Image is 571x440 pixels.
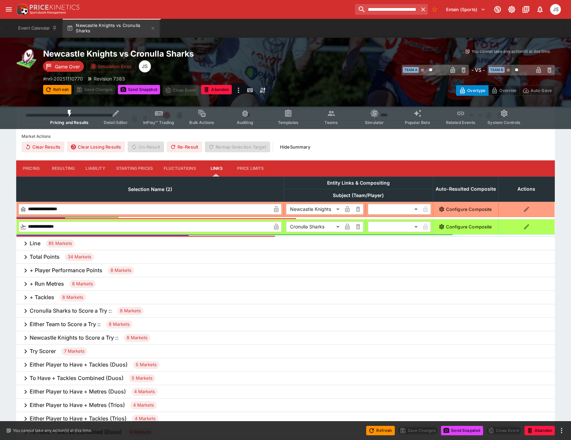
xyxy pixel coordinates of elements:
h6: + Player Performance Points [30,267,102,274]
span: 5 Markets [133,362,159,368]
h6: Either Player to Have + Metres (Duos) [30,388,126,395]
th: Subject (Team/Player) [284,189,433,201]
h6: Either Team to Score a Try :: [30,321,101,328]
div: Newcastle Knights [286,204,342,215]
p: You cannot take any action(s) at this time. [13,428,92,434]
img: Sportsbook Management [30,11,66,14]
button: open drawer [3,3,15,15]
th: Actions [498,177,554,201]
div: Jacob Sawers [550,4,561,15]
p: Revision 7383 [94,75,125,82]
div: Start From [456,85,555,96]
span: 8 Markets [117,308,144,314]
label: Market Actions [22,131,549,142]
span: 4 Markets [130,402,157,409]
span: 5 Markets [129,375,155,382]
button: No Bookmarks [429,4,440,15]
span: 7 Markets [61,348,87,355]
button: Abandon [525,426,555,435]
span: Team B [489,67,505,73]
button: HideSummary [276,142,314,152]
h6: - VS - [472,66,485,73]
h2: Copy To Clipboard [43,49,299,59]
span: 8 Markets [60,294,86,301]
div: Event type filters [45,105,526,129]
th: Entity Links & Compositing [284,177,433,189]
span: 8 Markets [108,267,134,274]
button: Select Tenant [442,4,489,15]
span: System Controls [487,120,520,125]
button: Clear Losing Results [67,142,125,152]
img: rugby_league.png [16,49,38,70]
button: Refresh [43,85,71,94]
span: Related Events [446,120,475,125]
h6: Either Player to Have + Metres (Trios) [30,402,125,409]
span: 4 Markets [132,415,158,422]
span: 8 Markets [124,335,150,341]
p: Game Over [55,63,80,70]
button: Abandon [201,85,231,94]
h6: Either Player to Have + Tackles (Duos) [30,361,128,368]
h6: Either Player to Have + Tackles (Trios) [30,415,127,422]
button: more [558,427,566,435]
span: Un-Result [128,142,164,152]
img: PriceKinetics Logo [15,3,28,16]
button: Simulation Error [87,61,136,72]
div: Cronulla Sharks [286,221,342,232]
div: Jacob Sawers [139,60,151,72]
button: Configure Composite [435,204,496,215]
h6: Newcastle Knights to Score a Try :: [30,334,119,341]
th: Auto-Resulted Composite [433,177,498,201]
span: 4 Markets [131,388,158,395]
span: Mark an event as closed and abandoned. [201,86,231,93]
button: Price Limits [232,160,269,177]
img: PriceKinetics [30,5,80,10]
span: Templates [278,120,298,125]
button: Pricing [16,160,46,177]
button: Jacob Sawers [548,2,563,17]
button: more [234,85,243,96]
p: You cannot take any action(s) at this time. [472,49,551,55]
h6: Cronulla Sharks to Score a Try :: [30,307,112,314]
button: Configure Composite [435,221,496,232]
span: Team A [403,67,419,73]
p: Copy To Clipboard [43,75,83,82]
h6: + Tackles [30,294,54,301]
span: Bulk Actions [189,120,214,125]
button: Starting Prices [111,160,158,177]
button: Re-Result [167,142,202,152]
button: Clear Results [22,142,64,152]
input: search [355,4,418,15]
h6: To Have + Tackles Combined (Duos) [30,375,124,382]
span: Selection Name (2) [121,185,180,193]
button: Send Snapshot [441,426,483,435]
button: Liability [80,160,110,177]
h6: + Run Metres [30,280,64,287]
h6: Total Points [30,253,60,260]
span: Teams [324,120,338,125]
h6: Line [30,240,40,247]
p: Overtype [467,87,485,94]
span: Detail Editor [104,120,128,125]
span: Mark an event as closed and abandoned. [525,427,555,433]
span: 34 Markets [65,254,94,260]
button: Overtype [456,85,488,96]
button: Resulting [46,160,80,177]
button: Links [201,160,232,177]
button: Notifications [534,3,546,15]
button: Auto-Save [519,85,555,96]
span: Pricing and Results [50,120,89,125]
button: Connected to PK [491,3,504,15]
span: Auditing [237,120,253,125]
p: Auto-Save [531,87,552,94]
span: 85 Markets [46,240,75,247]
button: Documentation [520,3,532,15]
span: InPlay™ Trading [143,120,174,125]
button: Refresh [366,426,394,435]
span: 8 Markets [106,321,132,328]
button: Newcastle Knights vs Cronulla Sharks [63,19,160,38]
button: Toggle light/dark mode [506,3,518,15]
button: Event Calendar [14,19,61,38]
span: 8 Markets [69,281,96,287]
